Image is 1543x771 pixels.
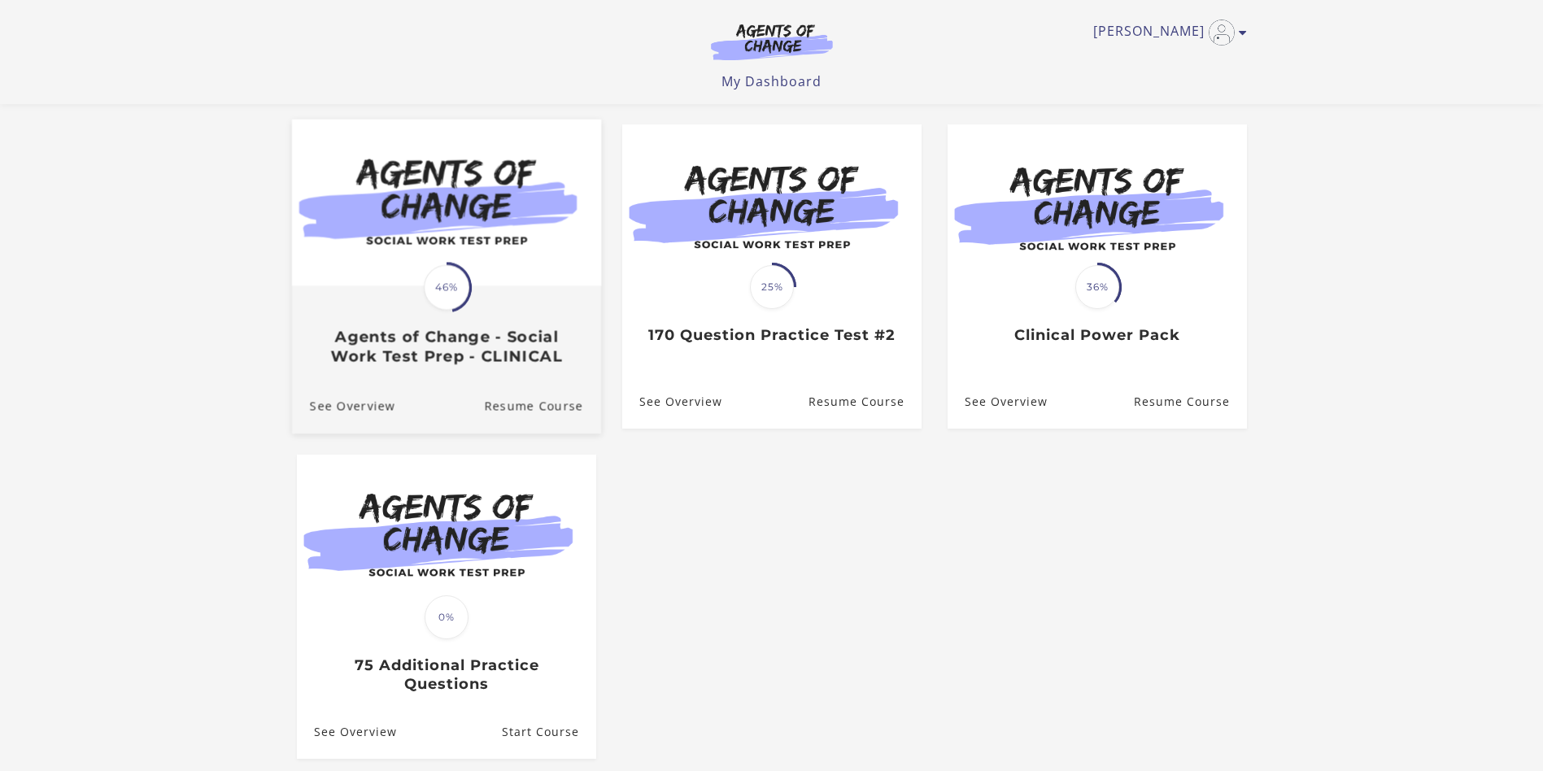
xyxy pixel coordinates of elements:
a: 75 Additional Practice Questions: Resume Course [501,706,595,759]
a: Agents of Change - Social Work Test Prep - CLINICAL: See Overview [291,379,394,433]
h3: Clinical Power Pack [965,326,1229,345]
a: My Dashboard [721,72,822,90]
span: 46% [424,264,469,310]
span: 36% [1075,265,1119,309]
img: Agents of Change Logo [694,23,850,60]
a: Toggle menu [1093,20,1239,46]
span: 25% [750,265,794,309]
h3: 75 Additional Practice Questions [314,656,578,693]
a: 170 Question Practice Test #2: See Overview [622,376,722,429]
a: 170 Question Practice Test #2: Resume Course [808,376,921,429]
a: 75 Additional Practice Questions: See Overview [297,706,397,759]
h3: 170 Question Practice Test #2 [639,326,904,345]
h3: Agents of Change - Social Work Test Prep - CLINICAL [309,328,582,365]
span: 0% [425,595,469,639]
a: Clinical Power Pack: See Overview [948,376,1048,429]
a: Clinical Power Pack: Resume Course [1133,376,1246,429]
a: Agents of Change - Social Work Test Prep - CLINICAL: Resume Course [484,379,601,433]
